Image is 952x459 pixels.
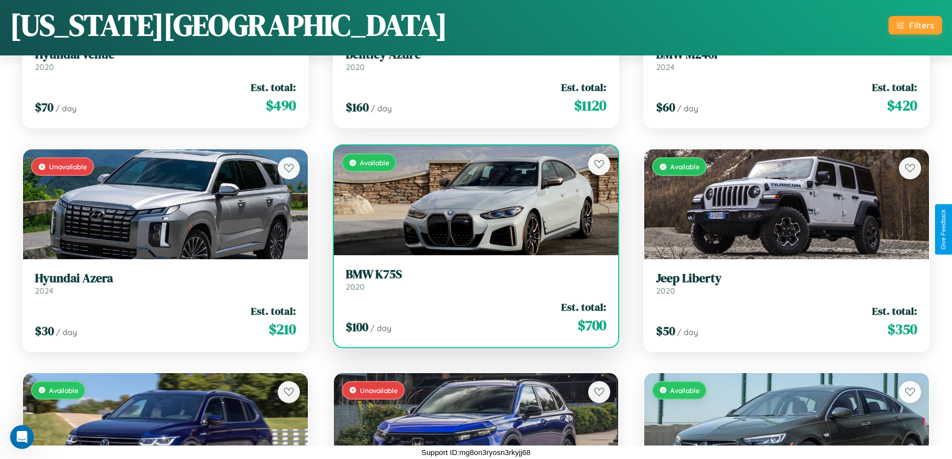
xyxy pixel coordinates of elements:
a: Bentley Azure2020 [346,47,607,72]
span: Est. total: [872,80,917,94]
span: Available [670,386,700,395]
span: Unavailable [49,162,87,171]
span: 2020 [346,282,365,292]
span: Unavailable [360,386,398,395]
div: Filters [909,20,934,30]
span: $ 50 [656,323,675,339]
span: 2024 [656,62,675,72]
span: / day [55,103,76,113]
span: / day [677,327,698,337]
p: Support ID: mg8on3ryosn3rkyjj68 [421,446,530,459]
a: Hyundai Azera2024 [35,271,296,296]
span: 2024 [35,286,53,296]
a: BMW M240i2024 [656,47,917,72]
span: Available [360,158,389,167]
span: $ 100 [346,319,368,335]
span: Est. total: [561,80,606,94]
h3: BMW K75S [346,267,607,282]
h3: Hyundai Azera [35,271,296,286]
span: $ 30 [35,323,54,339]
span: Available [49,386,78,395]
span: $ 350 [888,319,917,339]
span: $ 420 [887,95,917,115]
span: $ 210 [269,319,296,339]
span: Est. total: [872,304,917,318]
h3: Jeep Liberty [656,271,917,286]
span: $ 160 [346,99,369,115]
span: $ 490 [266,95,296,115]
span: / day [370,323,391,333]
span: 2020 [346,62,365,72]
a: BMW K75S2020 [346,267,607,292]
span: 2020 [35,62,54,72]
span: / day [677,103,698,113]
iframe: Intercom live chat [10,425,34,449]
span: $ 60 [656,99,675,115]
span: Est. total: [251,80,296,94]
a: Hyundai Venue2020 [35,47,296,72]
span: $ 1120 [574,95,606,115]
span: Est. total: [251,304,296,318]
span: Est. total: [561,300,606,314]
div: Give Feedback [940,209,947,250]
span: Available [670,162,700,171]
span: / day [56,327,77,337]
button: Filters [889,16,942,34]
span: $ 700 [578,315,606,335]
h1: [US_STATE][GEOGRAPHIC_DATA] [10,4,447,45]
span: / day [371,103,392,113]
a: Jeep Liberty2020 [656,271,917,296]
span: 2020 [656,286,675,296]
span: $ 70 [35,99,53,115]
